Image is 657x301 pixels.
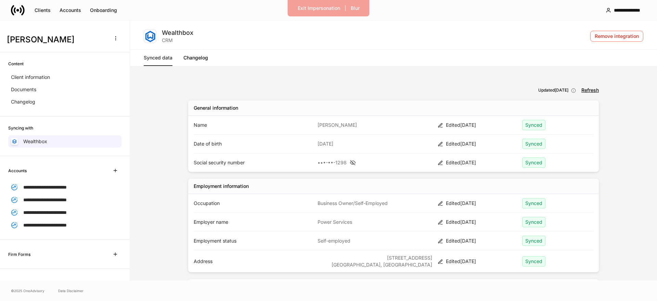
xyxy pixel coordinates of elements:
[590,31,643,42] button: Remove integration
[58,288,83,293] a: Data Disclaimer
[446,258,517,265] div: Edited [DATE]
[8,279,81,286] h6: [PERSON_NAME] & [PERSON_NAME]
[522,217,545,227] div: Synced
[8,251,30,258] h6: Firm Forms
[11,288,44,293] span: © 2025 OneAdvisory
[8,167,27,174] h6: Accounts
[55,5,86,16] button: Accounts
[522,198,545,208] div: Synced
[144,50,172,66] a: Synced data
[581,88,599,93] button: Refresh
[194,140,312,147] p: Date of birth
[522,256,545,266] div: Synced
[571,87,576,94] div: This integration will automatically refresh.
[162,37,194,44] div: CRM
[86,5,121,16] button: Onboarding
[318,200,432,207] p: Business Owner/Self-Employed
[522,158,545,168] div: Synced
[8,96,121,108] a: Changelog
[522,139,545,149] div: Synced
[293,3,345,14] button: Exit Impersonation
[194,200,312,207] p: Occupation
[446,159,517,166] div: Edited [DATE]
[162,29,194,37] div: Wealthbox
[8,125,33,131] h6: Syncing with
[538,87,568,93] h6: Updated [DATE]
[11,74,50,81] p: Client information
[298,6,340,11] div: Exit Impersonation
[11,98,35,105] p: Changelog
[194,183,249,190] div: Employment information
[318,237,432,244] p: Self-employed
[318,255,432,261] p: [STREET_ADDRESS]
[8,135,121,148] a: Wealthbox
[446,219,517,225] div: Edited [DATE]
[8,60,24,67] h6: Content
[90,8,117,13] div: Onboarding
[183,50,208,66] a: Changelog
[318,219,432,225] p: Power Services
[8,83,121,96] a: Documents
[595,34,639,39] div: Remove integration
[318,140,432,147] p: [DATE]
[318,159,432,166] div: •••-••-1298
[318,261,432,268] p: [GEOGRAPHIC_DATA], [GEOGRAPHIC_DATA]
[194,122,312,128] p: Name
[7,34,106,45] h3: [PERSON_NAME]
[522,236,545,246] div: Synced
[35,8,51,13] div: Clients
[30,5,55,16] button: Clients
[318,122,432,128] p: [PERSON_NAME]
[194,159,312,166] p: Social security number
[522,120,545,130] div: Synced
[8,71,121,83] a: Client information
[446,237,517,244] div: Edited [DATE]
[60,8,81,13] div: Accounts
[23,138,47,145] p: Wealthbox
[194,105,238,111] div: General information
[194,237,312,244] p: Employment status
[446,140,517,147] div: Edited [DATE]
[194,258,312,265] p: Address
[446,122,517,128] div: Edited [DATE]
[446,200,517,207] div: Edited [DATE]
[194,219,312,225] p: Employer name
[346,3,364,14] button: Blur
[351,6,360,11] div: Blur
[11,86,36,93] p: Documents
